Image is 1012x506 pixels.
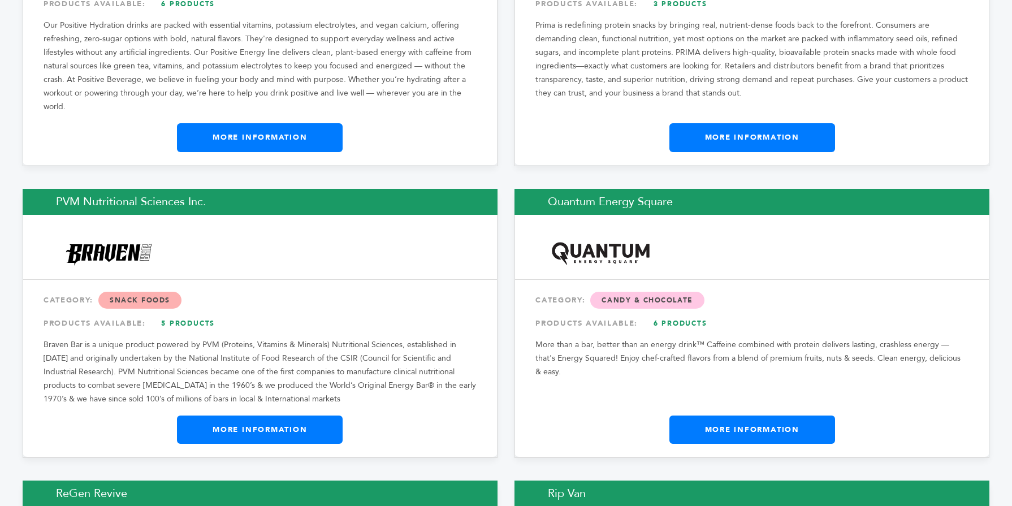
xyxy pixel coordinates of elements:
img: Quantum Energy Square [548,239,653,267]
h2: PVM Nutritional Sciences Inc. [23,189,498,215]
div: PRODUCTS AVAILABLE: [535,313,968,334]
img: PVM Nutritional Sciences Inc. [57,236,161,270]
p: Our Positive Hydration drinks are packed with essential vitamins, potassium electrolytes, and veg... [44,19,477,114]
p: Braven Bar is a unique product powered by PVM (Proteins, Vitamins & Minerals) Nutritional Science... [44,338,477,406]
span: Snack Foods [98,292,181,309]
a: More Information [669,123,835,152]
span: Candy & Chocolate [590,292,704,309]
a: 5 Products [149,313,228,334]
p: More than a bar, better than an energy drink™ Caffeine combined with protein delivers lasting, cr... [535,338,968,379]
a: 6 Products [641,313,720,334]
div: CATEGORY: [535,290,968,310]
p: Prima is redefining protein snacks by bringing real, nutrient-dense foods back to the forefront. ... [535,19,968,100]
div: PRODUCTS AVAILABLE: [44,313,477,334]
a: More Information [669,416,835,444]
a: More Information [177,416,343,444]
h2: Quantum Energy Square [514,189,989,215]
a: More Information [177,123,343,152]
div: CATEGORY: [44,290,477,310]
